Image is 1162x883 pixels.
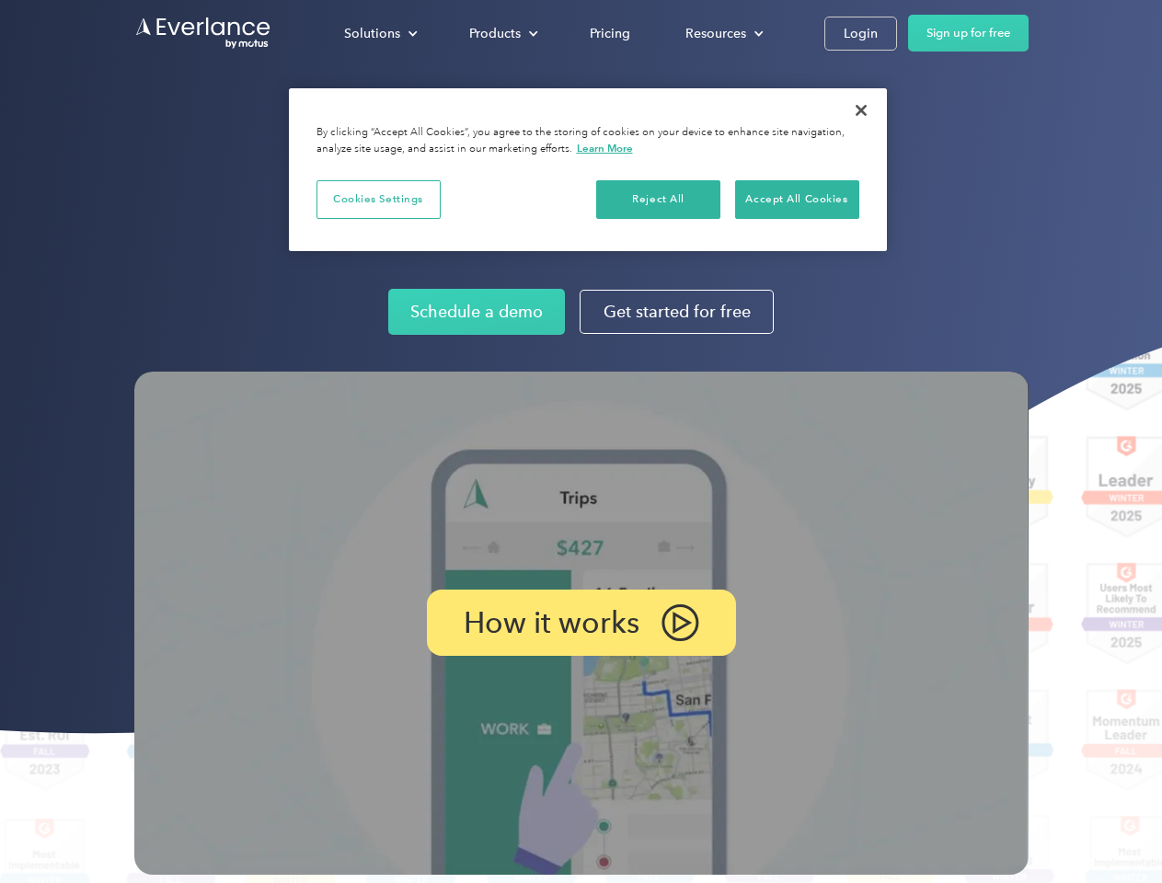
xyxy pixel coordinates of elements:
button: Reject All [596,180,720,219]
a: Pricing [571,17,649,50]
div: Products [469,22,521,45]
div: Products [451,17,553,50]
a: Sign up for free [908,15,1029,52]
div: Resources [685,22,746,45]
div: Solutions [326,17,432,50]
a: More information about your privacy, opens in a new tab [577,142,633,155]
a: Schedule a demo [388,289,565,335]
button: Close [841,90,881,131]
a: Login [824,17,897,51]
div: Resources [667,17,778,50]
div: Cookie banner [289,88,887,251]
div: By clicking “Accept All Cookies”, you agree to the storing of cookies on your device to enhance s... [316,125,859,157]
div: Privacy [289,88,887,251]
div: Pricing [590,22,630,45]
div: Login [844,22,878,45]
a: Get started for free [580,290,774,334]
button: Cookies Settings [316,180,441,219]
div: Solutions [344,22,400,45]
button: Accept All Cookies [735,180,859,219]
p: How it works [464,612,639,634]
a: Go to homepage [134,16,272,51]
